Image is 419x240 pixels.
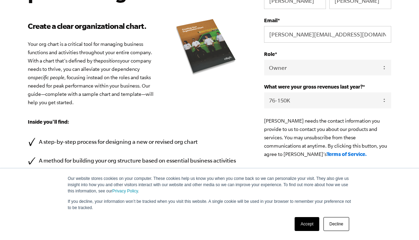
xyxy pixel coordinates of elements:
li: A step-by-step process for designing a new or revised org chart [28,137,243,147]
p: Our website stores cookies on your computer. These cookies help us know you when you come back so... [68,175,351,194]
strong: Inside you'll find: [28,119,69,125]
span: What were your gross revenues last year? [264,84,363,90]
a: Accept [295,217,319,231]
a: Privacy Policy [112,189,138,193]
p: If you decline, your information won’t be tracked when you visit this website. A single cookie wi... [68,198,351,211]
p: [PERSON_NAME] needs the contact information you provide to us to contact you about our products a... [264,117,391,158]
h3: Create a clear organizational chart. [28,20,243,32]
span: Role [264,51,275,57]
img: organizational chart e-myth [167,14,243,81]
a: Decline [323,217,349,231]
p: Your org chart is a critical tool for managing business functions and activities throughout your ... [28,40,243,107]
a: Terms of Service. [327,151,367,157]
em: positions [101,58,120,64]
em: specific people [33,75,64,80]
li: A method for building your org structure based on essential business activities [28,156,243,165]
span: Email [264,17,278,23]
